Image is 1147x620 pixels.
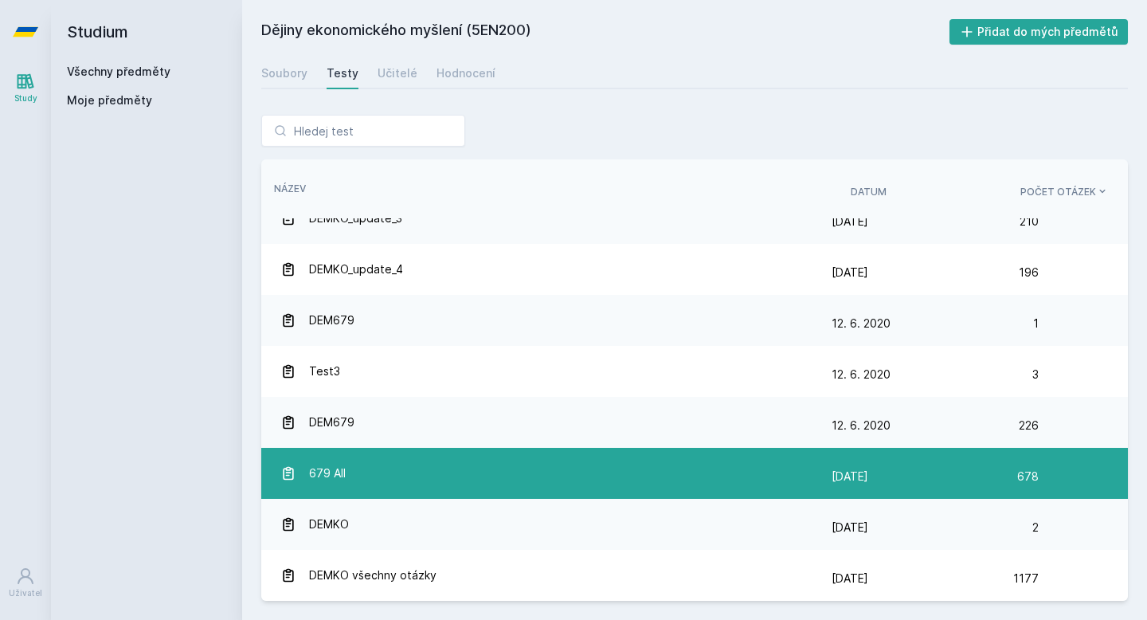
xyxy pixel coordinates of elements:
a: Všechny předměty [67,65,170,78]
div: Učitelé [378,65,417,81]
a: DEMKO všechny otázky [DATE] 1177 [261,550,1128,601]
a: DEMKO_update_4 [DATE] 196 [261,244,1128,295]
button: Datum [851,185,887,199]
span: 1 [1033,308,1039,339]
span: 196 [1019,257,1039,288]
a: Test3 12. 6. 2020 3 [261,346,1128,397]
span: [DATE] [832,469,868,483]
h2: Dějiny ekonomického myšlení (5EN200) [261,19,949,45]
span: [DATE] [832,571,868,585]
span: DEMKO [309,508,349,540]
a: Study [3,64,48,112]
button: Přidat do mých předmětů [949,19,1129,45]
span: 12. 6. 2020 [832,367,891,381]
span: [DATE] [832,214,868,228]
a: Hodnocení [436,57,495,89]
a: DEMKO [DATE] 2 [261,499,1128,550]
span: DEMKO všechny otázky [309,559,436,591]
span: 2 [1032,512,1039,543]
a: DEMKO_update_3 [DATE] 210 [261,193,1128,244]
div: Hodnocení [436,65,495,81]
span: [DATE] [832,265,868,279]
span: [DATE] [832,520,868,534]
a: Učitelé [378,57,417,89]
a: Soubory [261,57,307,89]
span: 210 [1020,206,1039,237]
span: 226 [1019,410,1039,441]
span: DEMKO_update_3 [309,202,402,234]
span: Počet otázek [1020,185,1096,199]
span: 12. 6. 2020 [832,316,891,330]
a: Uživatel [3,559,48,607]
div: Study [14,92,37,104]
input: Hledej test [261,115,465,147]
span: 679 All [309,457,346,489]
div: Soubory [261,65,307,81]
span: Moje předměty [67,92,152,108]
span: DEMKO_update_4 [309,253,403,285]
button: Počet otázek [1020,185,1109,199]
span: 678 [1017,461,1039,492]
a: Testy [327,57,358,89]
div: Testy [327,65,358,81]
span: 1177 [1013,563,1039,594]
a: DEM679 12. 6. 2020 226 [261,397,1128,448]
a: 679 All [DATE] 678 [261,448,1128,499]
span: 12. 6. 2020 [832,418,891,432]
span: Test3 [309,355,340,387]
button: Název [274,182,306,196]
div: Uživatel [9,587,42,599]
a: DEM679 12. 6. 2020 1 [261,295,1128,346]
span: DEM679 [309,304,354,336]
span: 3 [1032,359,1039,390]
span: DEM679 [309,406,354,438]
